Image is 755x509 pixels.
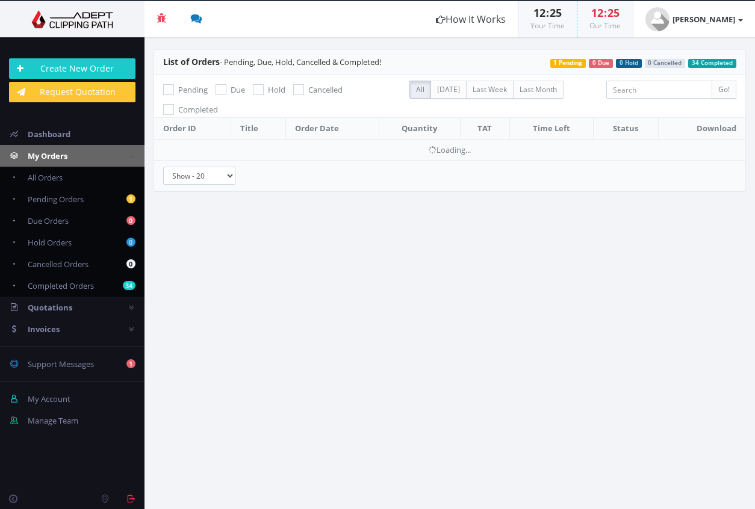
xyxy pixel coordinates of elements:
[545,5,550,20] span: :
[616,59,642,68] span: 0 Hold
[509,118,593,140] th: Time Left
[126,259,135,268] b: 0
[606,81,712,99] input: Search
[593,118,659,140] th: Status
[154,118,231,140] th: Order ID
[659,118,745,140] th: Download
[126,194,135,203] b: 1
[513,81,564,99] label: Last Month
[688,59,736,68] span: 34 Completed
[28,393,70,404] span: My Account
[550,5,562,20] span: 25
[268,84,285,95] span: Hold
[712,81,736,99] input: Go!
[154,139,745,160] td: Loading...
[28,129,70,140] span: Dashboard
[589,59,613,68] span: 0 Due
[28,150,67,161] span: My Orders
[126,359,135,368] b: 1
[430,81,467,99] label: [DATE]
[28,324,60,335] span: Invoices
[9,82,135,102] a: Request Quotation
[28,415,78,426] span: Manage Team
[633,1,755,37] a: [PERSON_NAME]
[231,84,245,95] span: Due
[126,216,135,225] b: 0
[178,84,208,95] span: Pending
[424,1,518,37] a: How It Works
[28,172,63,183] span: All Orders
[231,118,286,140] th: Title
[550,59,586,68] span: 1 Pending
[286,118,379,140] th: Order Date
[163,56,220,67] span: List of Orders
[645,7,670,31] img: user_default.jpg
[645,59,686,68] span: 0 Cancelled
[9,10,135,28] img: Adept Graphics
[607,5,620,20] span: 25
[402,123,437,134] span: Quantity
[28,215,69,226] span: Due Orders
[460,118,509,140] th: TAT
[123,281,135,290] b: 34
[591,5,603,20] span: 12
[466,81,514,99] label: Last Week
[308,84,343,95] span: Cancelled
[28,259,89,270] span: Cancelled Orders
[28,237,72,248] span: Hold Orders
[126,238,135,247] b: 0
[9,58,135,79] a: Create New Order
[530,20,565,31] small: Your Time
[603,5,607,20] span: :
[28,359,94,369] span: Support Messages
[533,5,545,20] span: 12
[409,81,431,99] label: All
[28,280,94,291] span: Completed Orders
[178,104,218,115] span: Completed
[673,14,735,25] strong: [PERSON_NAME]
[28,194,84,205] span: Pending Orders
[28,302,72,313] span: Quotations
[163,57,381,67] span: - Pending, Due, Hold, Cancelled & Completed!
[589,20,621,31] small: Our Time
